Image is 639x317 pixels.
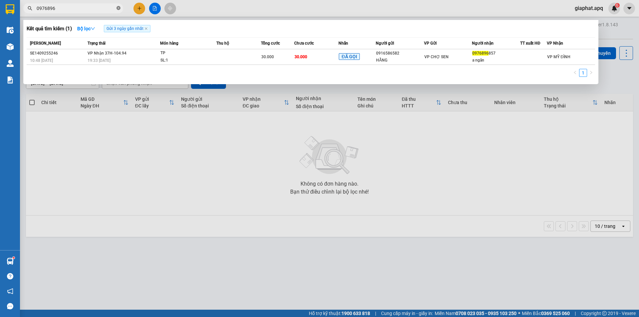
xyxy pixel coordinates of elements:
[424,41,437,46] span: VP Gửi
[27,25,72,32] h3: Kết quả tìm kiếm ( 1 )
[88,51,126,56] span: VP Nhận 37H-104.94
[91,26,95,31] span: down
[30,50,86,57] div: SE1409255246
[37,5,115,12] input: Tìm tên, số ĐT hoặc mã đơn
[547,41,563,46] span: VP Nhận
[3,36,7,69] img: logo
[579,69,587,77] a: 1
[160,41,178,46] span: Món hàng
[7,288,13,294] span: notification
[294,41,314,46] span: Chưa cước
[104,25,150,32] span: Gửi 3 ngày gần nhất
[261,55,274,59] span: 30.000
[160,50,210,57] div: TP
[472,51,489,56] span: 0976896
[13,257,15,259] sup: 1
[9,5,57,27] strong: CHUYỂN PHÁT NHANH AN PHÚ QUÝ
[589,71,593,75] span: right
[30,41,61,46] span: [PERSON_NAME]
[7,303,13,309] span: message
[376,50,424,57] div: 0916586582
[216,41,229,46] span: Thu hộ
[579,69,587,77] li: 1
[7,77,14,83] img: solution-icon
[7,27,14,34] img: warehouse-icon
[77,26,95,31] strong: Bộ lọc
[7,273,13,279] span: question-circle
[376,57,424,64] div: HẰNG
[547,55,570,59] span: VP MỸ ĐÌNH
[28,6,32,11] span: search
[88,41,106,46] span: Trạng thái
[8,28,57,51] span: [GEOGRAPHIC_DATA], [GEOGRAPHIC_DATA] ↔ [GEOGRAPHIC_DATA]
[573,71,577,75] span: left
[571,69,579,77] button: left
[88,58,110,63] span: 19:33 [DATE]
[72,23,101,34] button: Bộ lọcdown
[571,69,579,77] li: Previous Page
[116,6,120,10] span: close-circle
[261,41,280,46] span: Tổng cước
[339,53,359,60] span: ĐÃ GỌI
[295,55,307,59] span: 30.000
[424,55,449,59] span: VP CHỢ SEN
[520,41,540,46] span: TT xuất HĐ
[587,69,595,77] li: Next Page
[472,50,520,57] div: 857
[144,27,148,30] span: close
[160,57,210,64] div: SL: 1
[7,60,14,67] img: warehouse-icon
[7,258,14,265] img: warehouse-icon
[472,41,494,46] span: Người nhận
[7,43,14,50] img: warehouse-icon
[587,69,595,77] button: right
[6,4,14,14] img: logo-vxr
[30,58,53,63] span: 10:48 [DATE]
[472,57,520,64] div: a ngân
[116,5,120,12] span: close-circle
[338,41,348,46] span: Nhãn
[376,41,394,46] span: Người gửi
